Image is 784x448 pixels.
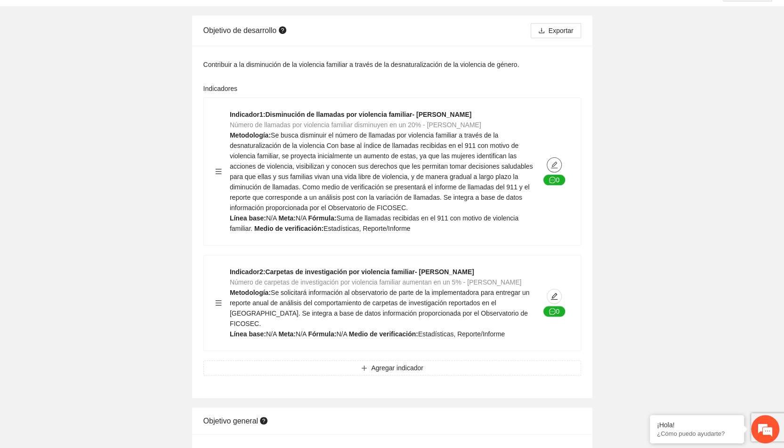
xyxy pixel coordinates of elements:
[203,417,270,425] span: Objetivo general
[296,214,307,222] span: N/A
[266,214,277,222] span: N/A
[323,225,410,232] span: Estadísticas, Reporte/Informe
[549,308,556,316] span: message
[230,278,521,286] span: Número de carpetas de investigación por violencia familiar aumentan en un 5% - [PERSON_NAME]
[279,26,286,34] span: question-circle
[547,161,561,169] span: edit
[657,421,737,429] div: ¡Hola!
[254,225,323,232] strong: Medio de verificación:
[418,330,505,338] span: Estadísticas, Reporte/Informe
[549,177,556,184] span: message
[296,330,307,338] span: N/A
[547,289,562,304] button: edit
[230,268,474,276] strong: Indicador 2 : Carpetas de investigación por violencia familiar- [PERSON_NAME]
[230,330,266,338] strong: Línea base:
[230,121,481,129] span: Número de llamadas por violencia familiar disminuyen en un 20% - [PERSON_NAME]
[531,23,581,38] button: downloadExportar
[547,157,562,172] button: edit
[5,257,179,290] textarea: Escriba su mensaje y pulse “Intro”
[657,430,737,437] p: ¿Cómo puedo ayudarte?
[203,83,237,94] label: Indicadores
[215,168,222,175] span: menu
[203,26,289,34] span: Objetivo de desarrollo
[278,214,296,222] strong: Meta:
[215,300,222,306] span: menu
[230,214,266,222] strong: Línea base:
[230,289,271,296] strong: Metodología:
[266,330,277,338] span: N/A
[543,174,566,186] button: message0
[230,111,471,118] strong: Indicador 1 : Disminución de llamadas por violencia familiar- [PERSON_NAME]
[543,306,566,317] button: message0
[371,363,423,373] span: Agregar indicador
[278,330,296,338] strong: Meta:
[154,5,177,27] div: Minimizar ventana de chat en vivo
[230,131,533,212] span: Se busca disminuir el número de llamadas por violencia familiar a través de la desnaturalización ...
[308,330,336,338] strong: Fórmula:
[538,27,545,35] span: download
[203,59,581,70] div: Contribuir a la disminución de la violencia familiar a través de la desnaturalización de la viole...
[49,48,158,60] div: Chatee con nosotros ahora
[336,330,347,338] span: N/A
[308,214,336,222] strong: Fórmula:
[549,25,574,36] span: Exportar
[230,131,271,139] strong: Metodología:
[230,214,518,232] span: Suma de llamadas recibidas en el 911 con motivo de violencia familiar.
[547,293,561,300] span: edit
[55,126,130,221] span: Estamos en línea.
[349,330,418,338] strong: Medio de verificación:
[230,289,530,327] span: Se solicitará información al observatorio de parte de la implementadora para entregar un reporte ...
[203,360,581,375] button: plusAgregar indicador
[260,417,267,424] span: question-circle
[361,365,367,372] span: plus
